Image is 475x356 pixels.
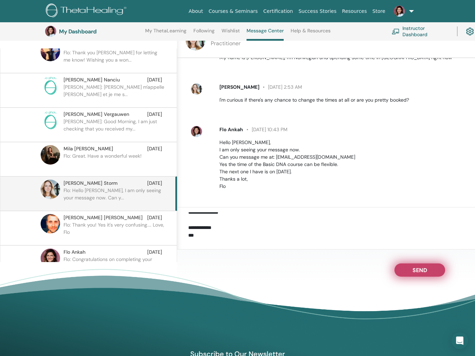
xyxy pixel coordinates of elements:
[191,126,202,137] img: default.jpg
[64,76,120,84] span: [PERSON_NAME] Nanciu
[64,49,164,70] p: Flo: Thank you [PERSON_NAME] for letting me know! Wishing you a won...
[147,145,162,152] span: [DATE]
[147,180,162,187] span: [DATE]
[247,28,284,41] a: Message Center
[64,111,129,118] span: [PERSON_NAME] Vergauwen
[243,126,287,133] span: [DATE] 10:43 PM
[412,267,427,271] span: Send
[41,76,60,96] img: no-photo.png
[211,39,271,48] p: Practitioner
[147,248,162,256] span: [DATE]
[392,29,400,34] img: chalkboard-teacher.svg
[339,5,370,18] a: Resources
[206,5,261,18] a: Courses & Seminars
[186,31,205,50] img: default.jpg
[392,24,449,39] a: Instructor Dashboard
[41,214,60,234] img: default.jpg
[41,180,60,199] img: default.jpg
[370,5,388,18] a: Store
[259,84,302,90] span: [DATE] 2:53 AM
[41,111,60,130] img: no-photo.png
[186,5,206,18] a: About
[41,145,60,165] img: default.jpg
[64,221,164,242] p: Flo: Thank you! Yes it's very confusing.... Love, Flo
[147,214,162,221] span: [DATE]
[394,6,405,17] img: default.jpg
[64,214,143,221] span: [PERSON_NAME] [PERSON_NAME]
[222,28,240,39] a: Wishlist
[193,28,215,39] a: Following
[64,180,118,187] span: [PERSON_NAME] Storm
[191,84,202,95] img: default.jpg
[219,139,467,190] p: Hello [PERSON_NAME], I am only seeing your message now. Can you message me at: [EMAIL_ADDRESS][DO...
[64,84,164,104] p: [PERSON_NAME]: [PERSON_NAME] m'appelle [PERSON_NAME] et je me s...
[145,28,186,39] a: My ThetaLearning
[219,126,243,133] span: Flo Ankah
[64,118,164,139] p: [PERSON_NAME]: Good Morning, I am just checking that you received my...
[64,145,113,152] span: Mila [PERSON_NAME]
[260,5,295,18] a: Certification
[451,332,468,349] div: Open Intercom Messenger
[64,248,85,256] span: Flo Ankah
[147,111,162,118] span: [DATE]
[45,26,56,37] img: default.jpg
[41,248,60,268] img: default.jpg
[64,187,164,208] p: Flo: Hello [PERSON_NAME], I am only seeing your message now. Can y...
[219,84,259,90] span: [PERSON_NAME]
[59,28,128,35] h3: My Dashboard
[219,96,467,104] p: I'm curious if there's any chance to change the times at all or are you pretty booked?
[296,5,339,18] a: Success Stories
[394,263,445,277] button: Send
[466,26,474,37] img: cog.svg
[64,256,164,277] p: Flo: Congratulations on completing your class with [PERSON_NAME]...
[147,76,162,84] span: [DATE]
[291,28,331,39] a: Help & Resources
[41,42,60,61] img: default.jpg
[64,152,164,173] p: Flo: Great. Have a wonderful week!
[46,3,129,19] img: logo.png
